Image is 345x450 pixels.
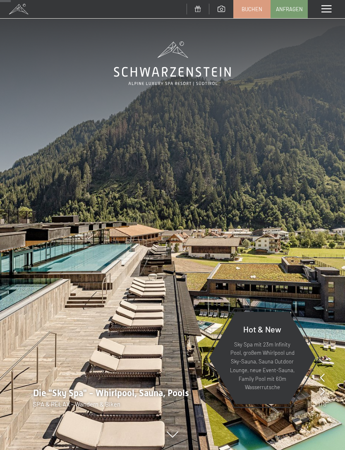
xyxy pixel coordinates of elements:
[243,324,281,334] span: Hot & New
[323,399,326,409] span: 8
[208,311,316,404] a: Hot & New Sky Spa mit 23m Infinity Pool, großem Whirlpool und Sky-Sauna, Sauna Outdoor Lounge, ne...
[321,399,323,409] span: /
[318,399,321,409] span: 1
[242,5,262,13] span: Buchen
[271,0,307,18] a: Anfragen
[234,0,270,18] a: Buchen
[33,388,189,398] span: Die "Sky Spa" - Whirlpool, Sauna, Pools
[276,5,303,13] span: Anfragen
[229,340,295,392] p: Sky Spa mit 23m Infinity Pool, großem Whirlpool und Sky-Sauna, Sauna Outdoor Lounge, neue Event-S...
[33,400,120,408] span: SPA & RELAX - Wandern & Biken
